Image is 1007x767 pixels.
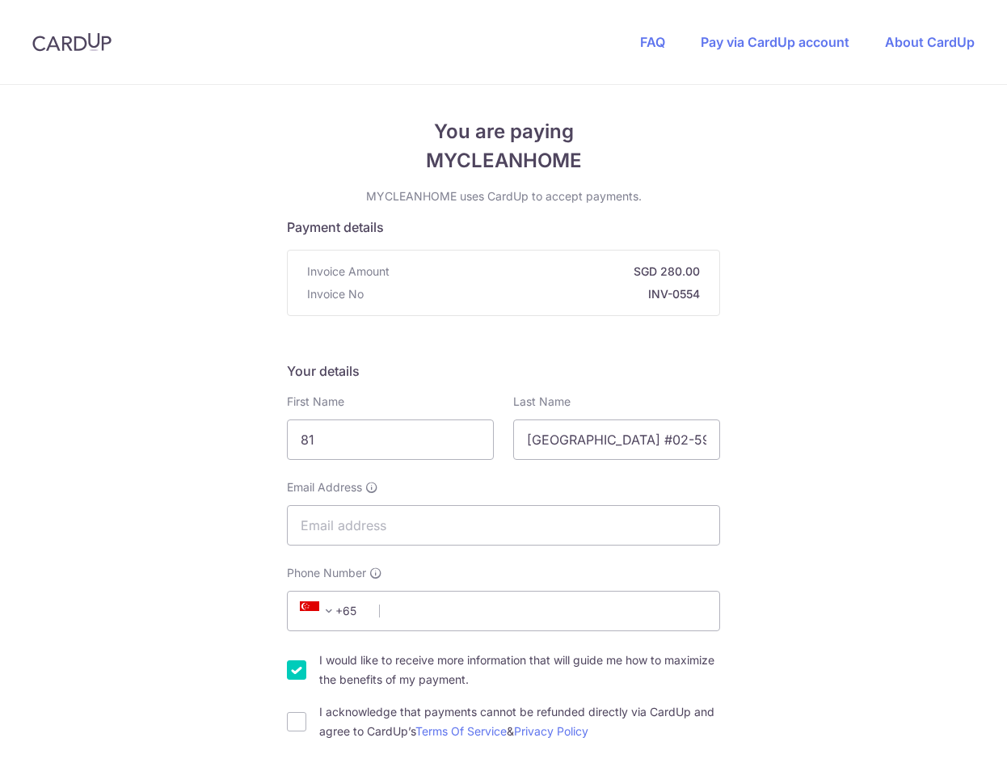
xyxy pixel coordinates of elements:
[640,34,665,50] a: FAQ
[287,146,720,175] span: MYCLEANHOME
[287,188,720,204] p: MYCLEANHOME uses CardUp to accept payments.
[287,479,362,495] span: Email Address
[287,565,366,581] span: Phone Number
[32,32,112,52] img: CardUp
[513,419,720,460] input: Last name
[701,34,849,50] a: Pay via CardUp account
[370,286,700,302] strong: INV-0554
[300,601,339,621] span: +65
[514,724,588,738] a: Privacy Policy
[307,263,390,280] span: Invoice Amount
[287,117,720,146] span: You are paying
[513,394,571,410] label: Last Name
[287,394,344,410] label: First Name
[287,419,494,460] input: First name
[319,702,720,741] label: I acknowledge that payments cannot be refunded directly via CardUp and agree to CardUp’s &
[415,724,507,738] a: Terms Of Service
[885,34,975,50] a: About CardUp
[307,286,364,302] span: Invoice No
[295,601,368,621] span: +65
[287,505,720,546] input: Email address
[396,263,700,280] strong: SGD 280.00
[287,217,720,237] h5: Payment details
[287,361,720,381] h5: Your details
[319,651,720,689] label: I would like to receive more information that will guide me how to maximize the benefits of my pa...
